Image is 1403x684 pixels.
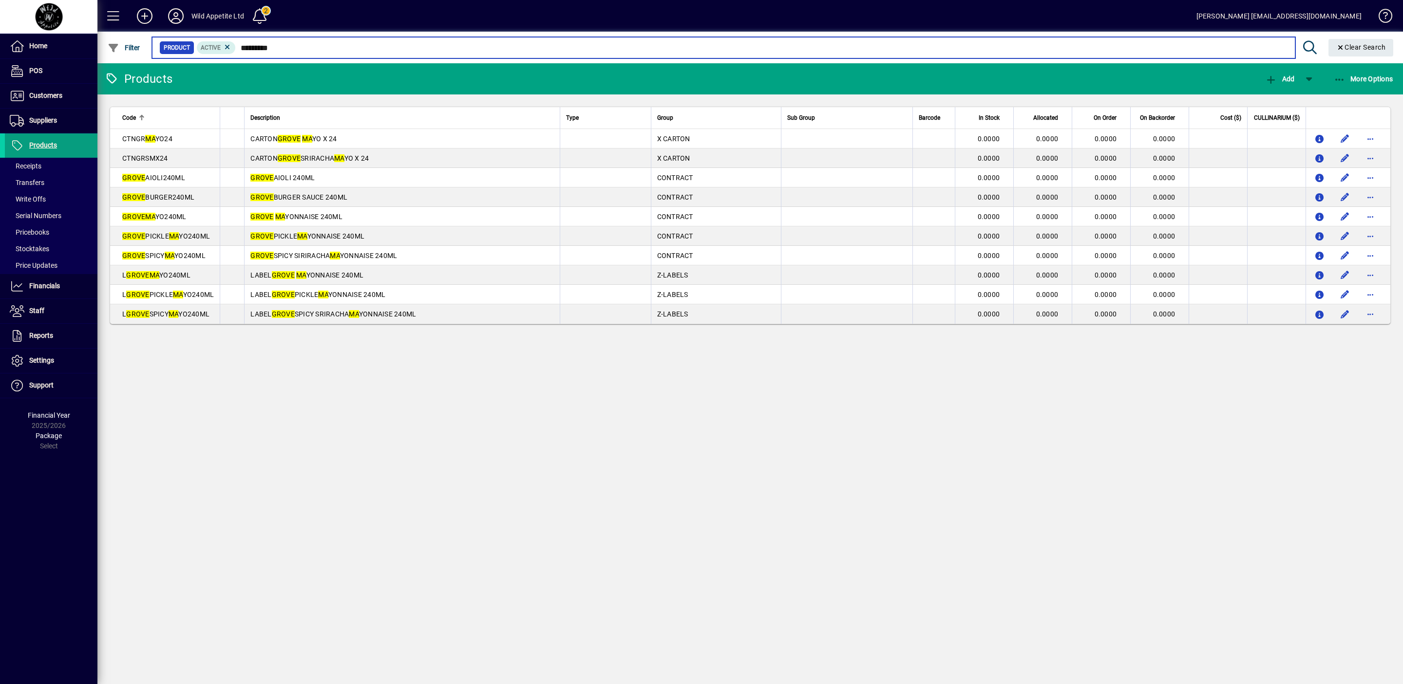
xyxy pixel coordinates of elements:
[250,193,273,201] em: GROVE
[29,332,53,339] span: Reports
[1095,213,1117,221] span: 0.0000
[29,381,54,389] span: Support
[919,112,949,123] div: Barcode
[978,213,1000,221] span: 0.0000
[1020,112,1067,123] div: Allocated
[1331,70,1396,88] button: More Options
[978,135,1000,143] span: 0.0000
[5,240,97,257] a: Stocktakes
[122,232,145,240] em: GROVE
[5,349,97,373] a: Settings
[10,162,41,170] span: Receipts
[5,257,97,274] a: Price Updates
[122,232,210,240] span: PICKLE YO240ML
[105,39,143,56] button: Filter
[1036,271,1059,279] span: 0.0000
[1137,112,1184,123] div: On Backorder
[278,135,301,143] em: GROVE
[1153,252,1175,259] span: 0.0000
[272,310,295,318] em: GROVE
[250,291,385,298] span: LABEL PICKLE YONNAISE 240ML
[36,432,62,440] span: Package
[1095,232,1117,240] span: 0.0000
[173,291,183,298] em: MA
[1363,306,1378,322] button: More options
[919,112,940,123] span: Barcode
[330,252,340,259] em: MA
[197,41,236,54] mat-chip: Activation Status: Active
[297,232,307,240] em: MA
[1263,70,1297,88] button: Add
[122,271,190,279] span: L YO240ML
[334,154,344,162] em: MA
[5,174,97,191] a: Transfers
[5,207,97,224] a: Serial Numbers
[1153,232,1175,240] span: 0.0000
[978,291,1000,298] span: 0.0000
[191,8,244,24] div: Wild Appetite Ltd
[1036,154,1059,162] span: 0.0000
[250,232,364,240] span: PICKLE YONNAISE 240ML
[657,112,673,123] span: Group
[1095,174,1117,182] span: 0.0000
[1363,228,1378,244] button: More options
[145,213,155,221] em: MA
[1036,232,1059,240] span: 0.0000
[657,193,693,201] span: CONTRACT
[29,67,42,74] span: POS
[566,112,579,123] span: Type
[105,71,172,87] div: Products
[165,252,175,259] em: MA
[126,291,149,298] em: GROVE
[1337,170,1353,185] button: Edit
[1153,213,1175,221] span: 0.0000
[1337,228,1353,244] button: Edit
[657,112,775,123] div: Group
[1220,112,1241,123] span: Cost ($)
[122,291,214,298] span: L PICKLE YO240ML
[1095,154,1117,162] span: 0.0000
[1153,310,1175,318] span: 0.0000
[1095,135,1117,143] span: 0.0000
[657,135,690,143] span: X CARTON
[272,271,295,279] em: GROVE
[275,213,285,221] em: MA
[1254,112,1300,123] span: CULLINARIUM ($)
[250,252,273,259] em: GROVE
[1196,8,1362,24] div: [PERSON_NAME] [EMAIL_ADDRESS][DOMAIN_NAME]
[122,135,172,143] span: CTNGR YO24
[5,324,97,348] a: Reports
[657,310,688,318] span: Z-LABELS
[29,92,62,99] span: Customers
[1337,209,1353,224] button: Edit
[250,112,280,123] span: Description
[566,112,645,123] div: Type
[1153,271,1175,279] span: 0.0000
[5,191,97,207] a: Write Offs
[1328,39,1394,56] button: Clear
[657,154,690,162] span: X CARTON
[1337,306,1353,322] button: Edit
[1078,112,1125,123] div: On Order
[29,141,57,149] span: Products
[787,112,815,123] span: Sub Group
[1265,75,1294,83] span: Add
[10,245,49,253] span: Stocktakes
[1036,174,1059,182] span: 0.0000
[1095,193,1117,201] span: 0.0000
[1153,193,1175,201] span: 0.0000
[978,271,1000,279] span: 0.0000
[318,291,328,298] em: MA
[10,195,46,203] span: Write Offs
[657,271,688,279] span: Z-LABELS
[250,213,273,221] em: GROVE
[657,291,688,298] span: Z-LABELS
[657,213,693,221] span: CONTRACT
[122,252,145,259] em: GROVE
[978,174,1000,182] span: 0.0000
[122,174,185,182] span: AIOLI240ML
[978,232,1000,240] span: 0.0000
[1371,2,1391,34] a: Knowledge Base
[122,154,168,162] span: CTNGRSMX24
[29,42,47,50] span: Home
